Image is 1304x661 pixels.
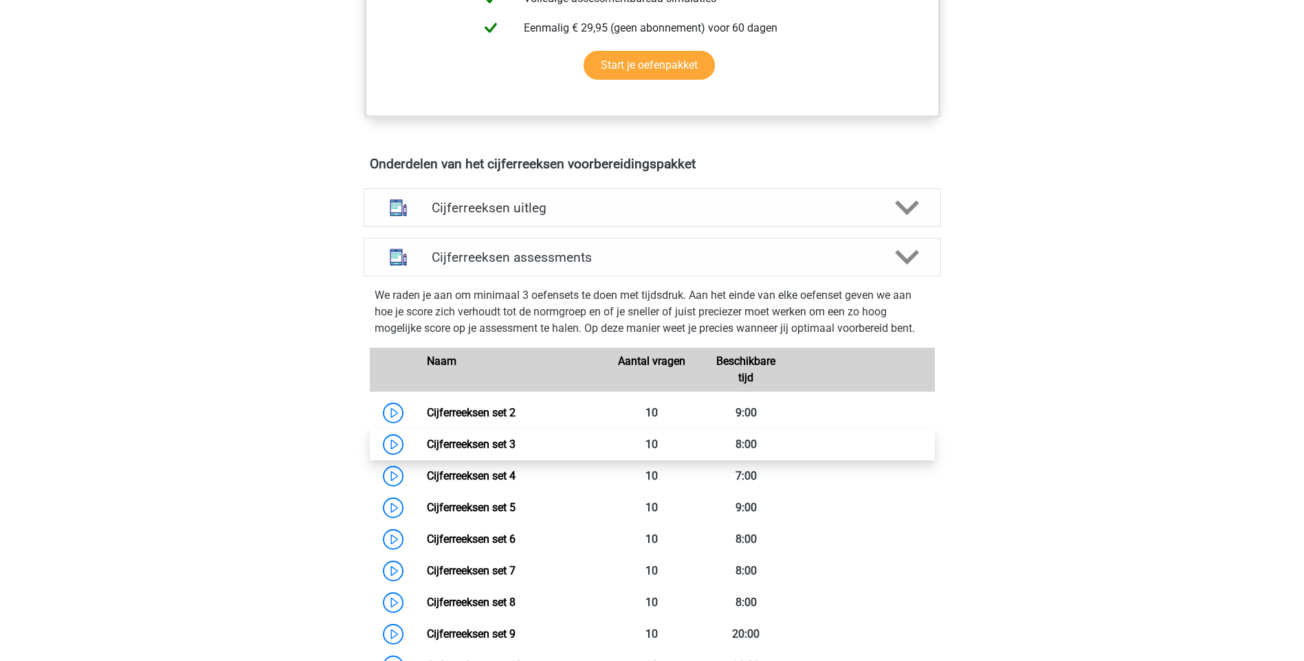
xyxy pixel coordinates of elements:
img: cijferreeksen uitleg [381,190,416,225]
a: Cijferreeksen set 4 [427,469,516,482]
img: cijferreeksen assessments [381,240,416,275]
a: Cijferreeksen set 9 [427,627,516,640]
h4: Cijferreeksen assessments [432,249,873,265]
h4: Cijferreeksen uitleg [432,200,873,216]
p: We raden je aan om minimaal 3 oefensets te doen met tijdsdruk. Aan het einde van elke oefenset ge... [375,287,930,337]
a: Cijferreeksen set 5 [427,501,516,514]
a: uitleg Cijferreeksen uitleg [358,188,947,227]
a: Cijferreeksen set 7 [427,564,516,577]
a: assessments Cijferreeksen assessments [358,238,947,276]
a: Start je oefenpakket [584,51,715,80]
a: Cijferreeksen set 3 [427,438,516,451]
a: Cijferreeksen set 6 [427,533,516,546]
a: Cijferreeksen set 2 [427,406,516,419]
a: Cijferreeksen set 8 [427,596,516,609]
div: Aantal vragen [605,353,699,386]
h4: Onderdelen van het cijferreeksen voorbereidingspakket [370,156,935,172]
div: Beschikbare tijd [699,353,793,386]
div: Naam [417,353,605,386]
